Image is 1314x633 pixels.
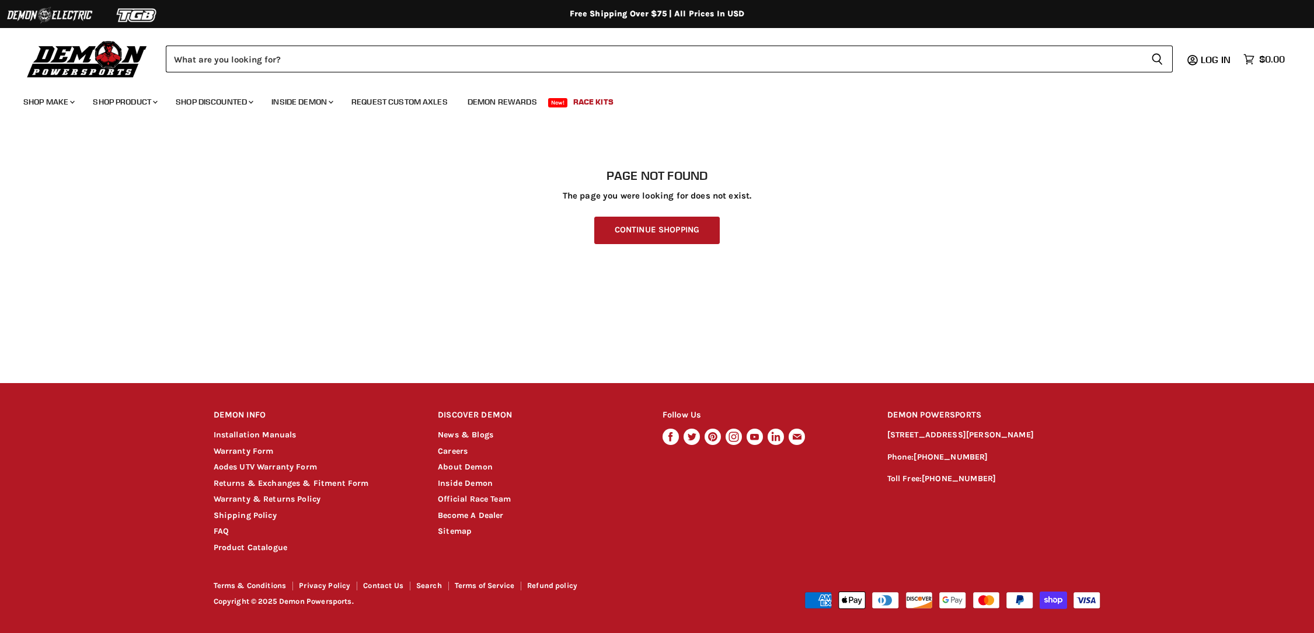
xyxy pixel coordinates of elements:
a: Race Kits [564,90,622,114]
h2: DISCOVER DEMON [438,402,640,429]
a: Continue Shopping [594,217,720,244]
a: Official Race Team [438,494,511,504]
a: Warranty & Returns Policy [214,494,321,504]
p: The page you were looking for does not exist. [214,191,1101,201]
a: Terms & Conditions [214,581,287,590]
a: Inside Demon [438,478,493,488]
a: Request Custom Axles [343,90,456,114]
img: Demon Powersports [23,38,151,79]
a: About Demon [438,462,493,472]
span: $0.00 [1259,54,1285,65]
a: $0.00 [1238,51,1291,68]
span: New! [548,98,568,107]
a: Inside Demon [263,90,340,114]
p: Copyright © 2025 Demon Powersports. [214,597,658,606]
p: Phone: [887,451,1101,464]
p: Toll Free: [887,472,1101,486]
a: Terms of Service [455,581,514,590]
a: FAQ [214,526,229,536]
ul: Main menu [15,85,1282,114]
a: Installation Manuals [214,430,297,440]
a: Sitemap [438,526,472,536]
img: TGB Logo 2 [93,4,181,26]
nav: Footer [214,582,658,594]
a: Aodes UTV Warranty Form [214,462,317,472]
a: Shop Discounted [167,90,260,114]
div: Free Shipping Over $75 | All Prices In USD [190,9,1124,19]
h2: Follow Us [663,402,865,429]
a: Refund policy [527,581,577,590]
a: Search [416,581,442,590]
input: Search [166,46,1142,72]
span: Log in [1201,54,1231,65]
h2: DEMON INFO [214,402,416,429]
form: Product [166,46,1173,72]
a: Shop Product [84,90,165,114]
img: Demon Electric Logo 2 [6,4,93,26]
a: Returns & Exchanges & Fitment Form [214,478,369,488]
p: [STREET_ADDRESS][PERSON_NAME] [887,429,1101,442]
a: Privacy Policy [299,581,350,590]
h2: DEMON POWERSPORTS [887,402,1101,429]
a: Shop Make [15,90,82,114]
a: Log in [1196,54,1238,65]
a: Careers [438,446,468,456]
a: Warranty Form [214,446,274,456]
h1: Page not found [214,169,1101,183]
a: Shipping Policy [214,510,277,520]
a: [PHONE_NUMBER] [914,452,988,462]
button: Search [1142,46,1173,72]
a: Demon Rewards [459,90,546,114]
a: News & Blogs [438,430,493,440]
a: Contact Us [363,581,403,590]
a: Become A Dealer [438,510,503,520]
a: [PHONE_NUMBER] [922,474,996,484]
a: Product Catalogue [214,542,288,552]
